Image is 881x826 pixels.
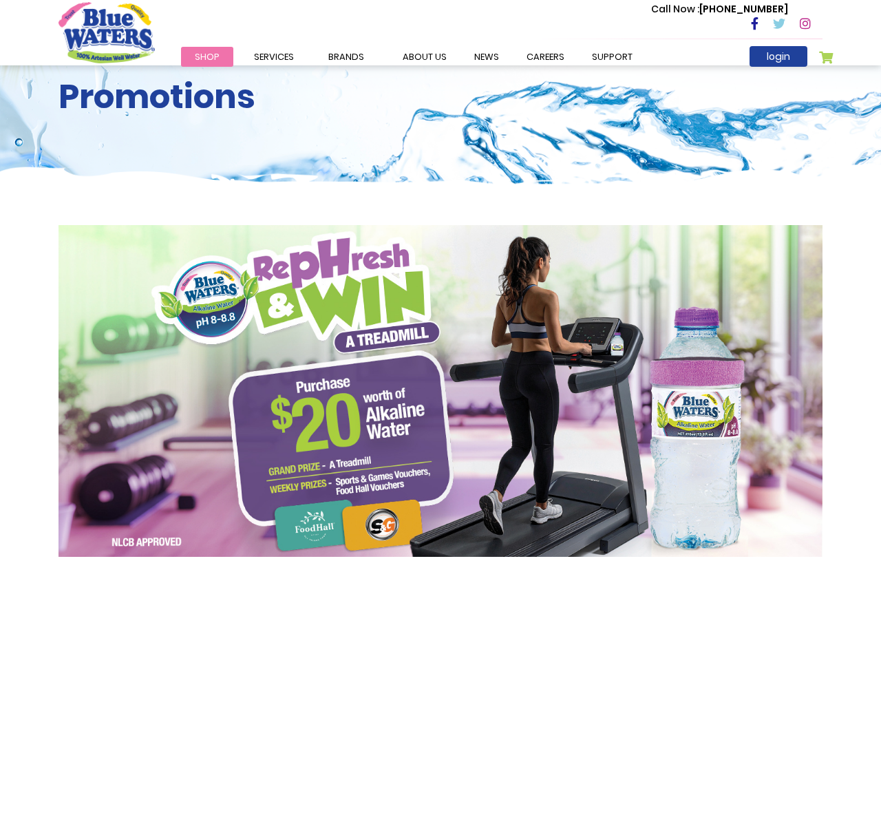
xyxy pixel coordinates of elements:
p: [PHONE_NUMBER] [651,2,788,17]
a: Services [240,47,308,67]
a: about us [389,47,460,67]
h2: Promotions [59,77,822,117]
span: Brands [328,50,364,63]
a: Shop [181,47,233,67]
a: Brands [315,47,378,67]
a: careers [513,47,578,67]
a: login [750,46,807,67]
span: Call Now : [651,2,699,16]
a: store logo [59,2,155,63]
a: News [460,47,513,67]
span: Shop [195,50,220,63]
span: Services [254,50,294,63]
a: support [578,47,646,67]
